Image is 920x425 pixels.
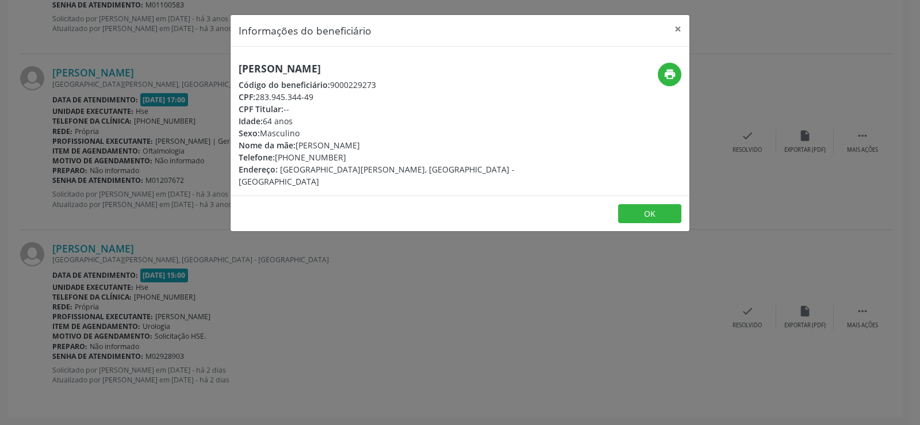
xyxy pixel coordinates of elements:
[618,204,681,224] button: OK
[666,15,689,43] button: Close
[239,164,515,187] span: [GEOGRAPHIC_DATA][PERSON_NAME], [GEOGRAPHIC_DATA] - [GEOGRAPHIC_DATA]
[239,91,255,102] span: CPF:
[239,164,278,175] span: Endereço:
[239,151,528,163] div: [PHONE_NUMBER]
[239,91,528,103] div: 283.945.344-49
[239,152,275,163] span: Telefone:
[239,103,528,115] div: --
[239,139,528,151] div: [PERSON_NAME]
[239,140,296,151] span: Nome da mãe:
[239,127,528,139] div: Masculino
[239,79,528,91] div: 9000229273
[239,116,263,127] span: Idade:
[239,104,283,114] span: CPF Titular:
[239,23,371,38] h5: Informações do beneficiário
[239,128,260,139] span: Sexo:
[239,115,528,127] div: 64 anos
[664,68,676,81] i: print
[239,63,528,75] h5: [PERSON_NAME]
[239,79,330,90] span: Código do beneficiário:
[658,63,681,86] button: print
